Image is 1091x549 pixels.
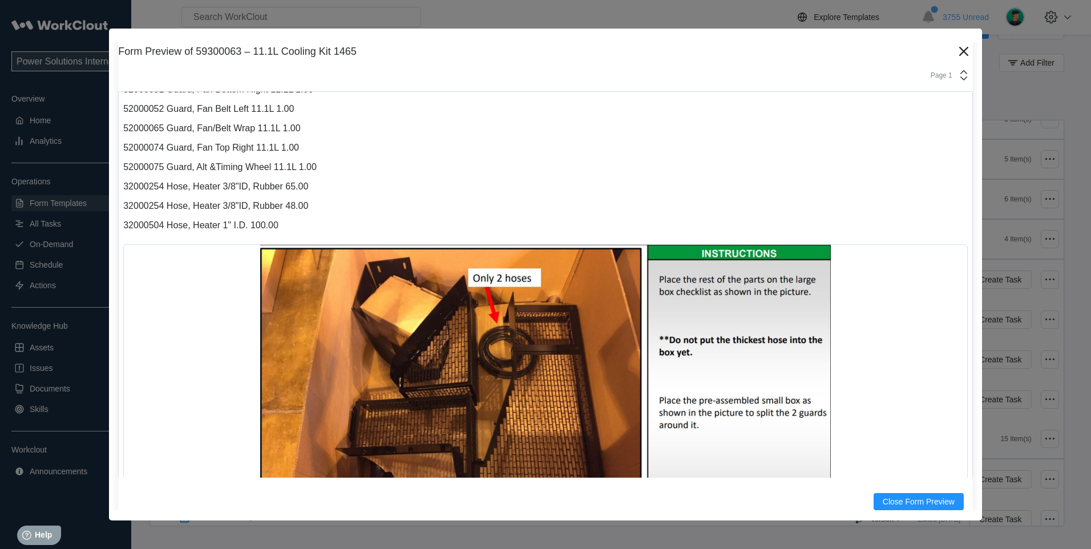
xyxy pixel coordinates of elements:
p: 52000052 Guard, Fan Belt Left 11.1L 1.00 [123,104,968,114]
p: 52000074 Guard, Fan Top Right 11.1L 1.00 [123,143,968,153]
p: 52000075 Guard, Alt &Timing Wheel 11.1L 1.00 [123,162,968,172]
span: Close Form Preview [883,498,955,506]
img: 11111.jpg [260,245,831,541]
div: Page 1 [924,71,952,79]
p: 52000065 Guard, Fan/Belt Wrap 11.1L 1.00 [123,123,968,134]
p: 32000254 Hose, Heater 3/8"ID, Rubber 65.00 [123,181,968,192]
div: Form Preview of 59300063 – 11.1L Cooling Kit 1465 [118,46,955,58]
p: 32000254 Hose, Heater 3/8"ID, Rubber 48.00 [123,201,968,211]
button: Close Form Preview [874,493,964,510]
p: 32000504 Hose, Heater 1" I.D. 100.00 [123,220,968,231]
